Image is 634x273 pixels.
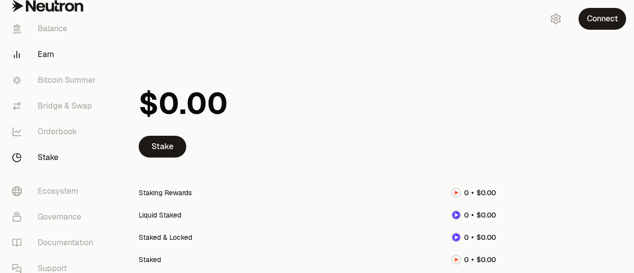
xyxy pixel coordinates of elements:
[139,210,181,220] div: Liquid Staked
[139,188,192,198] div: Staking Rewards
[4,119,107,145] a: Orderbook
[4,93,107,119] a: Bridge & Swap
[4,204,107,230] a: Governance
[4,16,107,42] a: Balance
[4,230,107,256] a: Documentation
[4,67,107,93] a: Bitcoin Summer
[579,8,626,30] button: Connect
[139,136,186,158] a: Stake
[139,232,192,242] div: Staked & Locked
[4,42,107,67] a: Earn
[139,255,161,265] div: Staked
[4,178,107,204] a: Ecosystem
[452,233,460,241] img: dNTRN Logo
[4,145,107,170] a: Stake
[452,256,460,264] img: NTRN Logo
[452,211,460,219] img: dNTRN Logo
[452,189,460,197] img: NTRN Logo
